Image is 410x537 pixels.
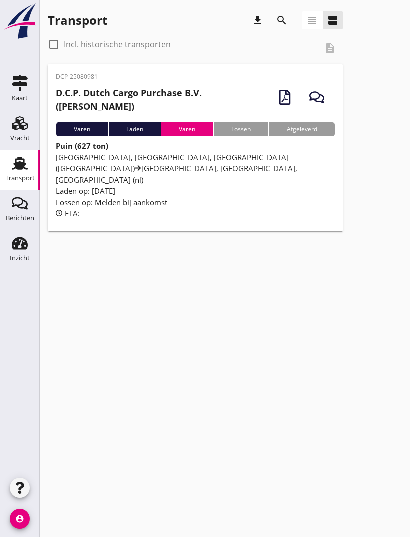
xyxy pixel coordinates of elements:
div: Varen [56,122,108,136]
i: view_headline [306,14,318,26]
label: Incl. historische transporten [64,39,171,49]
div: Varen [161,122,213,136]
i: download [252,14,264,26]
span: Lossen op: Melden bij aankomst [56,197,167,207]
span: ETA: [65,208,80,218]
p: DCP-25080981 [56,72,271,81]
i: account_circle [10,509,30,529]
div: Berichten [6,215,34,221]
div: Transport [5,175,35,181]
div: Lossen [213,122,269,136]
a: DCP-25080981D.C.P. Dutch Cargo Purchase B.V.([PERSON_NAME])VarenLadenVarenLossenAfgeleverdPuin (6... [48,64,343,231]
span: Laden op: [DATE] [56,186,115,196]
div: Vracht [10,135,30,141]
strong: D.C.P. Dutch Cargo Purchase B.V. [56,87,202,99]
strong: Puin (627 ton) [56,141,108,151]
div: Kaart [12,95,28,101]
div: Laden [108,122,161,136]
h2: ([PERSON_NAME]) [56,86,271,113]
div: Transport [48,12,107,28]
i: view_agenda [327,14,339,26]
div: Afgeleverd [268,122,335,136]
span: [GEOGRAPHIC_DATA], [GEOGRAPHIC_DATA], [GEOGRAPHIC_DATA] ([GEOGRAPHIC_DATA]) [GEOGRAPHIC_DATA], [G... [56,152,297,185]
div: Inzicht [10,255,30,261]
img: logo-small.a267ee39.svg [2,3,38,40]
i: search [276,14,288,26]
